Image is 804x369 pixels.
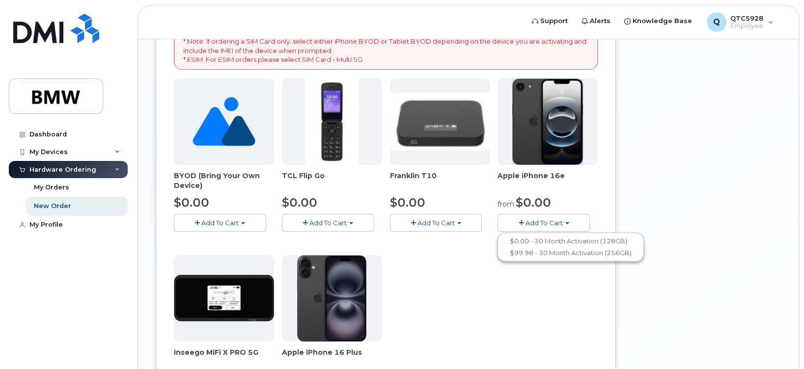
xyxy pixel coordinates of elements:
span: Q [713,16,720,28]
span: $0.00 [174,195,209,210]
a: Alerts [575,11,617,31]
img: iphone16e.png [512,79,583,165]
span: Knowledge Base [633,16,692,26]
button: Add To Cart [282,214,374,231]
button: Add To Cart [174,214,266,231]
div: Franklin T10 [390,171,490,190]
small: from [498,200,514,209]
button: Add To Cart [498,214,590,231]
span: Support [540,16,568,26]
img: cut_small_inseego_5G.jpg [174,275,274,321]
span: Add To Cart [309,219,347,227]
span: Alerts [590,16,610,26]
img: no_image_found-2caef05468ed5679b831cfe6fc140e25e0c280774317ffc20a367ab7fd17291e.png [193,79,255,165]
span: Employee [730,22,763,30]
img: iphone_16_plus.png [297,255,366,342]
span: $0.00 [282,195,317,210]
span: $0.00 [390,195,425,210]
span: Add To Cart [526,219,563,227]
img: t10.jpg [390,93,490,151]
div: TCL Flip Go [282,171,382,190]
span: Add To Cart [201,219,239,227]
a: Knowledge Base [617,11,699,31]
div: QTC5928 [700,12,780,32]
img: TCL_FLIP_MODE.jpg [305,79,359,165]
a: $0.00 - 30 Month Activation (128GB) [500,235,641,247]
a: Support [525,11,575,31]
iframe: Messenger Launcher [761,326,797,362]
span: QTC5928 [730,14,763,22]
button: Add To Cart [390,214,482,231]
div: Apple iPhone 16 Plus [282,347,382,367]
a: $99.98 - 30 Month Activation (256GB) [500,247,641,259]
div: Apple iPhone 16e [498,171,598,190]
div: BYOD (Bring Your Own Device) [174,171,274,190]
span: $0.00 [516,195,551,210]
div: Inseego MiFi X PRO 5G [174,347,274,367]
span: Add To Cart [417,219,455,227]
